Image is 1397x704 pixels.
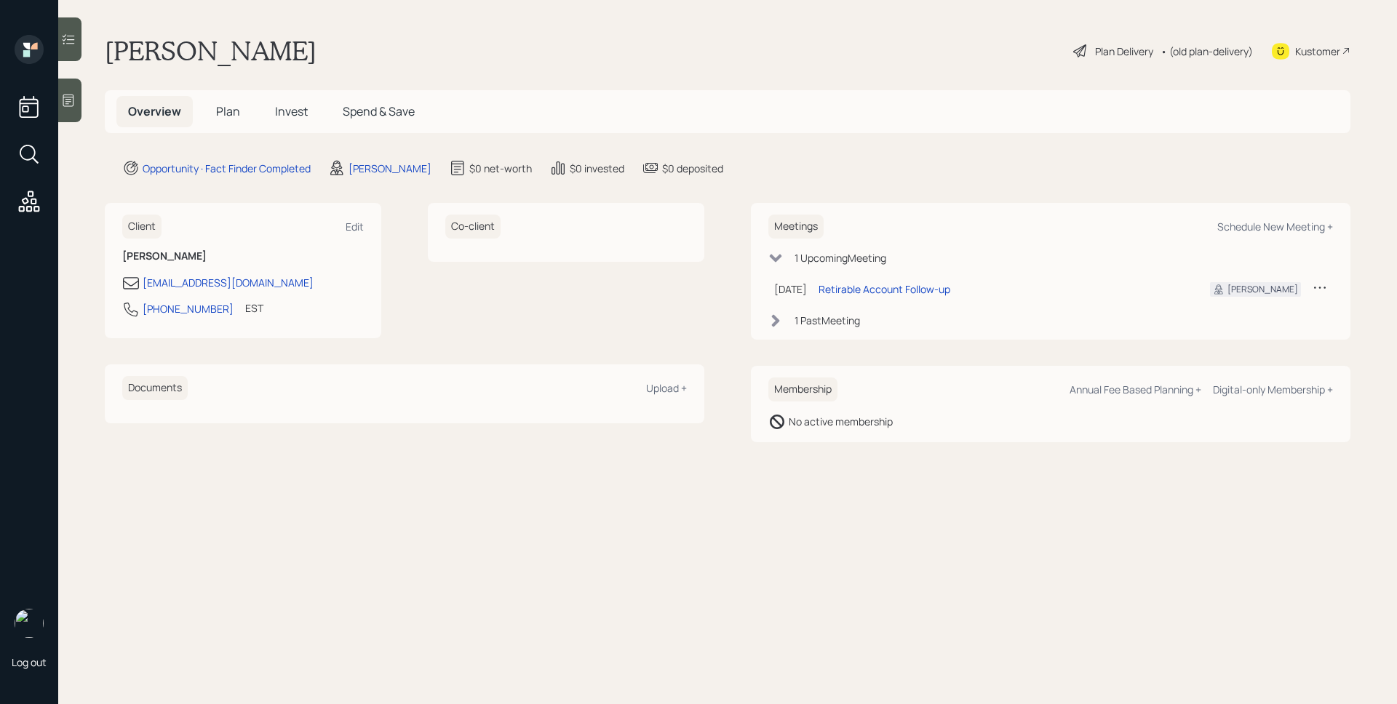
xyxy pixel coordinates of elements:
div: Log out [12,655,47,669]
div: [PHONE_NUMBER] [143,301,234,316]
div: 1 Upcoming Meeting [795,250,886,265]
div: [PERSON_NAME] [1227,283,1298,296]
h6: Membership [768,377,837,401]
span: Spend & Save [343,103,415,119]
h1: [PERSON_NAME] [105,35,317,67]
div: No active membership [789,414,893,429]
div: Schedule New Meeting + [1217,220,1333,233]
div: Kustomer [1295,44,1340,59]
span: Invest [275,103,308,119]
h6: Documents [122,376,188,400]
div: Digital-only Membership + [1213,383,1333,396]
div: Retirable Account Follow-up [819,281,950,297]
div: [EMAIL_ADDRESS][DOMAIN_NAME] [143,275,314,290]
img: james-distasi-headshot.png [15,609,44,638]
div: Annual Fee Based Planning + [1070,383,1201,396]
div: [PERSON_NAME] [349,161,431,176]
div: • (old plan-delivery) [1161,44,1253,59]
div: $0 net-worth [469,161,532,176]
span: Plan [216,103,240,119]
h6: Client [122,215,162,239]
div: 1 Past Meeting [795,313,860,328]
h6: [PERSON_NAME] [122,250,364,263]
div: Opportunity · Fact Finder Completed [143,161,311,176]
div: [DATE] [774,281,807,297]
h6: Meetings [768,215,824,239]
div: $0 invested [570,161,624,176]
div: EST [245,300,263,316]
div: $0 deposited [662,161,723,176]
span: Overview [128,103,181,119]
h6: Co-client [445,215,501,239]
div: Upload + [646,381,687,395]
div: Plan Delivery [1095,44,1153,59]
div: Edit [346,220,364,233]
